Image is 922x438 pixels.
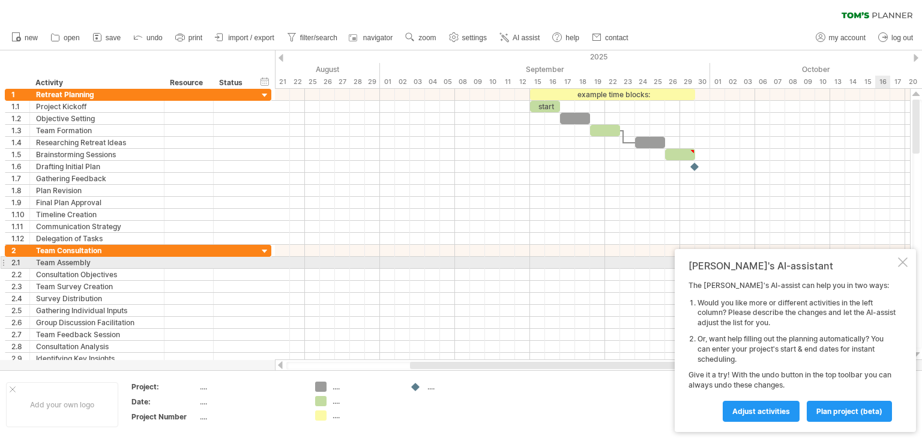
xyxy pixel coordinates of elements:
div: The [PERSON_NAME]'s AI-assist can help you in two ways: Give it a try! With the undo button in th... [688,281,896,421]
div: 2.8 [11,341,29,352]
a: new [8,30,41,46]
div: Final Plan Approval [36,197,158,208]
div: Monday, 1 September 2025 [380,76,395,88]
div: .... [200,382,301,392]
span: my account [829,34,866,42]
span: log out [891,34,913,42]
a: settings [446,30,490,46]
a: filter/search [284,30,341,46]
div: 2.2 [11,269,29,280]
div: Retreat Planning [36,89,158,100]
div: 1.6 [11,161,29,172]
div: Team Consultation [36,245,158,256]
div: Communication Strategy [36,221,158,232]
div: 2.5 [11,305,29,316]
div: .... [333,382,398,392]
li: Or, want help filling out the planning automatically? You can enter your project's start & end da... [698,334,896,364]
span: plan project (beta) [816,407,882,416]
div: Status [219,77,246,89]
div: Team Formation [36,125,158,136]
div: Activity [35,77,157,89]
div: Wednesday, 3 September 2025 [410,76,425,88]
div: Gathering Feedback [36,173,158,184]
div: Delegation of Tasks [36,233,158,244]
div: Thursday, 16 October 2025 [875,76,890,88]
a: open [47,30,83,46]
span: filter/search [300,34,337,42]
div: .... [200,397,301,407]
div: Friday, 12 September 2025 [515,76,530,88]
div: Monday, 6 October 2025 [755,76,770,88]
div: example time blocks: [530,89,695,100]
div: Tuesday, 30 September 2025 [695,76,710,88]
div: start [530,101,560,112]
div: Thursday, 9 October 2025 [800,76,815,88]
span: help [565,34,579,42]
div: Plan Revision [36,185,158,196]
div: Objective Setting [36,113,158,124]
div: Monday, 8 September 2025 [455,76,470,88]
a: print [172,30,206,46]
div: Tuesday, 26 August 2025 [320,76,335,88]
a: help [549,30,583,46]
div: Monday, 22 September 2025 [605,76,620,88]
div: Wednesday, 17 September 2025 [560,76,575,88]
div: Team Survey Creation [36,281,158,292]
span: save [106,34,121,42]
div: Resource [170,77,206,89]
div: 2.1 [11,257,29,268]
a: log out [875,30,917,46]
div: Date: [131,397,197,407]
div: Monday, 15 September 2025 [530,76,545,88]
div: Thursday, 11 September 2025 [500,76,515,88]
div: 1.9 [11,197,29,208]
span: import / export [228,34,274,42]
div: Brainstorming Sessions [36,149,158,160]
div: Monday, 29 September 2025 [680,76,695,88]
a: Adjust activities [723,401,800,422]
div: 2 [11,245,29,256]
span: open [64,34,80,42]
div: [PERSON_NAME]'s AI-assistant [688,260,896,272]
div: Consultation Analysis [36,341,158,352]
span: AI assist [513,34,540,42]
a: import / export [212,30,278,46]
span: undo [146,34,163,42]
div: Researching Retreat Ideas [36,137,158,148]
div: Thursday, 2 October 2025 [725,76,740,88]
div: 1.11 [11,221,29,232]
div: Tuesday, 9 September 2025 [470,76,485,88]
div: Add your own logo [6,382,118,427]
a: navigator [347,30,396,46]
div: .... [200,412,301,422]
div: Group Discussion Facilitation [36,317,158,328]
div: Gathering Individual Inputs [36,305,158,316]
a: zoom [402,30,439,46]
div: Team Feedback Session [36,329,158,340]
div: 1.4 [11,137,29,148]
div: Monday, 13 October 2025 [830,76,845,88]
div: Tuesday, 16 September 2025 [545,76,560,88]
div: Thursday, 28 August 2025 [350,76,365,88]
div: 2.7 [11,329,29,340]
div: Drafting Initial Plan [36,161,158,172]
div: Tuesday, 23 September 2025 [620,76,635,88]
div: 2.4 [11,293,29,304]
div: 1.1 [11,101,29,112]
div: Tuesday, 7 October 2025 [770,76,785,88]
div: September 2025 [380,63,710,76]
div: .... [333,396,398,406]
a: my account [813,30,869,46]
div: Wednesday, 24 September 2025 [635,76,650,88]
div: 1.2 [11,113,29,124]
div: Wednesday, 15 October 2025 [860,76,875,88]
span: new [25,34,38,42]
div: 2.3 [11,281,29,292]
div: Wednesday, 8 October 2025 [785,76,800,88]
div: Project Number [131,412,197,422]
div: Thursday, 25 September 2025 [650,76,665,88]
a: AI assist [496,30,543,46]
a: undo [130,30,166,46]
div: Project: [131,382,197,392]
div: Wednesday, 27 August 2025 [335,76,350,88]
